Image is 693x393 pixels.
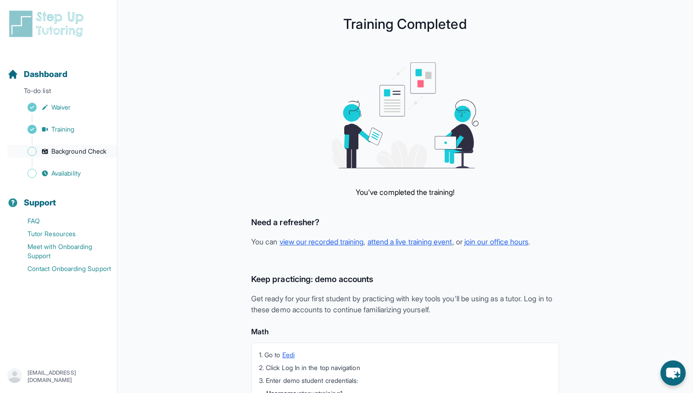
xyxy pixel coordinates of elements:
a: Meet with Onboarding Support [7,240,117,262]
a: Eedi [282,351,295,359]
a: attend a live training event [368,237,452,246]
p: You can , , or . [251,236,559,247]
img: logo [7,9,89,39]
button: Support [4,182,113,213]
button: chat-button [660,360,686,386]
p: Get ready for your first student by practicing with key tools you'll be using as a tutor. Log in ... [251,293,559,315]
h4: Math [251,326,559,337]
span: Availability [51,169,81,178]
span: Training [51,125,75,134]
a: view our recorded training [280,237,364,246]
a: Contact Onboarding Support [7,262,117,275]
h1: Training Completed [136,18,675,29]
img: meeting graphic [332,62,478,168]
li: 3. Enter demo student credentials: [259,376,551,385]
span: Waiver [51,103,71,112]
button: [EMAIL_ADDRESS][DOMAIN_NAME] [7,368,110,385]
h3: Need a refresher? [251,216,559,229]
a: join our office hours [464,237,528,246]
a: Waiver [7,101,117,114]
a: FAQ [7,215,117,227]
h3: Keep practicing: demo accounts [251,273,559,286]
span: Background Check [51,147,106,156]
a: Background Check [7,145,117,158]
a: Training [7,123,117,136]
button: Dashboard [4,53,113,84]
a: Tutor Resources [7,227,117,240]
p: [EMAIL_ADDRESS][DOMAIN_NAME] [27,369,110,384]
p: To-do list [4,86,113,99]
li: 2. Click Log In in the top navigation [259,363,551,372]
p: You've completed the training! [356,187,455,198]
a: Dashboard [7,68,67,81]
span: Support [24,196,56,209]
li: 1. Go to [259,350,551,360]
a: Availability [7,167,117,180]
span: Dashboard [24,68,67,81]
